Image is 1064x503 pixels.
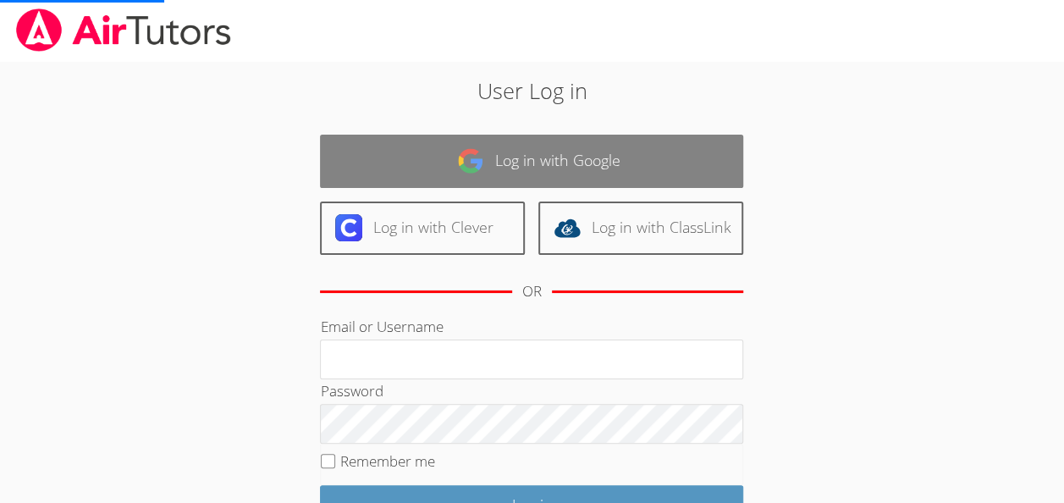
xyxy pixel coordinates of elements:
[522,279,542,304] div: OR
[335,214,362,241] img: clever-logo-6eab21bc6e7a338710f1a6ff85c0baf02591cd810cc4098c63d3a4b26e2feb20.svg
[320,202,525,255] a: Log in with Clever
[320,135,743,188] a: Log in with Google
[340,451,435,471] label: Remember me
[457,147,484,174] img: google-logo-50288ca7cdecda66e5e0955fdab243c47b7ad437acaf1139b6f446037453330a.svg
[538,202,743,255] a: Log in with ClassLink
[245,75,819,107] h2: User Log in
[320,317,443,336] label: Email or Username
[554,214,581,241] img: classlink-logo-d6bb404cc1216ec64c9a2012d9dc4662098be43eaf13dc465df04b49fa7ab582.svg
[320,381,383,401] label: Password
[14,8,233,52] img: airtutors_banner-c4298cdbf04f3fff15de1276eac7730deb9818008684d7c2e4769d2f7ddbe033.png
